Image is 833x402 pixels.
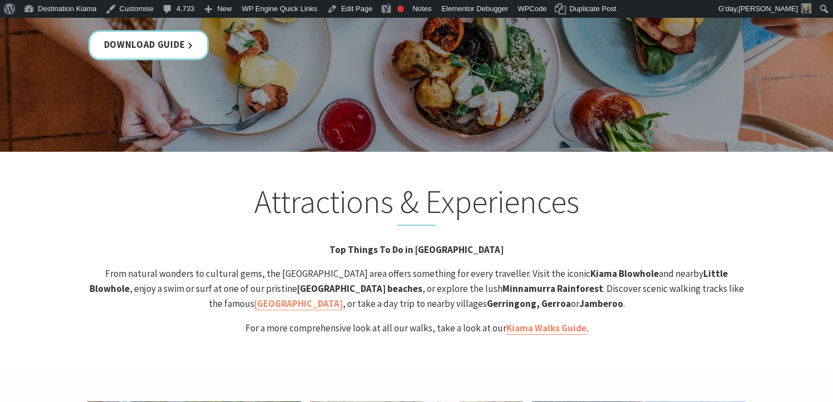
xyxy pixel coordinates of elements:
[297,282,422,295] strong: [GEOGRAPHIC_DATA] beaches
[88,31,209,60] a: Download Guide
[506,322,586,335] a: Kiama Walks Guide
[590,267,659,280] strong: Kiama Blowhole
[579,297,623,310] strong: Jamberoo
[245,322,588,335] span: For a more comprehensive look at all our walks, take a look at our .
[801,3,811,13] img: Theresa-Mullan-1-30x30.png
[87,182,746,226] h2: Attractions & Experiences
[502,282,603,295] strong: Minnamurra Rainforest
[397,6,404,12] div: Focus keyphrase not set
[738,4,798,13] span: [PERSON_NAME]
[487,297,571,310] strong: Gerringong, Gerroa
[329,244,504,256] strong: Top Things To Do in [GEOGRAPHIC_DATA]
[90,267,744,310] span: From natural wonders to cultural gems, the [GEOGRAPHIC_DATA] area offers something for every trav...
[254,297,343,310] a: [GEOGRAPHIC_DATA]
